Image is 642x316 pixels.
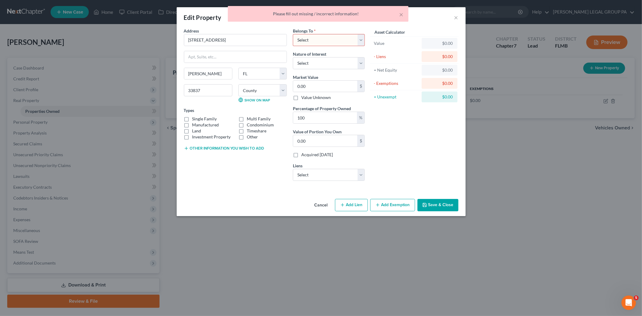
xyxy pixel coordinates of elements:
[374,40,419,46] div: Value
[426,40,453,46] div: $0.00
[293,74,318,80] label: Market Value
[184,68,232,79] input: Enter city...
[184,28,199,33] span: Address
[426,54,453,60] div: $0.00
[426,94,453,100] div: $0.00
[374,67,419,73] div: = Net Equity
[426,80,453,86] div: $0.00
[374,80,419,86] div: - Exemptions
[426,67,453,73] div: $0.00
[293,81,357,92] input: 0.00
[233,11,404,17] div: Please fill out missing / incorrect information!
[192,122,219,128] label: Manufactured
[357,81,364,92] div: $
[293,112,357,123] input: 0.00
[335,199,368,212] button: Add Lien
[417,199,458,212] button: Save & Close
[622,296,636,310] iframe: Intercom live chat
[184,146,264,151] button: Other information you wish to add
[374,94,419,100] div: = Unexempt
[374,29,405,35] label: Asset Calculator
[247,116,271,122] label: Multi Family
[293,51,326,57] label: Nature of Interest
[301,152,333,158] label: Acquired [DATE]
[301,94,331,101] label: Value Unknown
[247,134,258,140] label: Other
[184,84,232,96] input: Enter zip...
[293,163,302,169] label: Liens
[247,122,274,128] label: Condominium
[293,135,357,147] input: 0.00
[374,54,419,60] div: - Liens
[238,98,270,102] a: Show on Map
[184,107,194,113] label: Types
[184,51,287,63] input: Apt, Suite, etc...
[192,128,201,134] label: Land
[310,200,333,212] button: Cancel
[293,129,342,135] label: Value of Portion You Own
[357,135,364,147] div: $
[293,28,313,33] span: Belongs To
[192,134,231,140] label: Investment Property
[399,11,404,18] button: ×
[184,34,287,46] input: Enter address...
[247,128,266,134] label: Timeshare
[357,112,364,123] div: %
[293,105,351,112] label: Percentage of Property Owned
[634,296,639,300] span: 5
[370,199,415,212] button: Add Exemption
[192,116,217,122] label: Single Family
